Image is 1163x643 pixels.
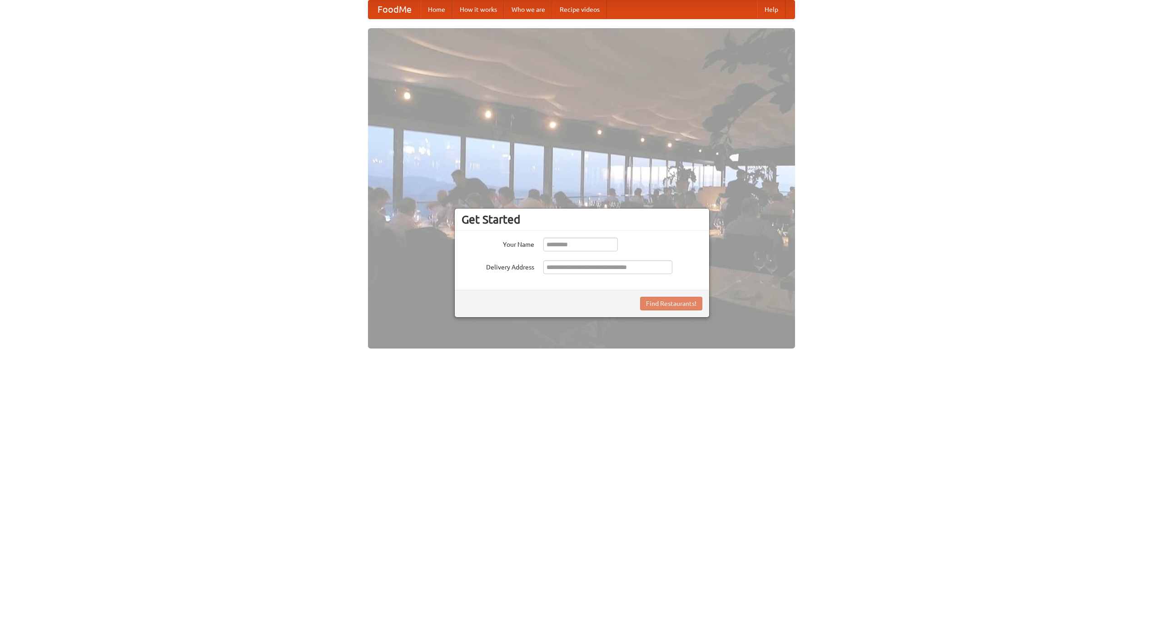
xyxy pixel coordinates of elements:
label: Your Name [462,238,534,249]
button: Find Restaurants! [640,297,702,310]
h3: Get Started [462,213,702,226]
label: Delivery Address [462,260,534,272]
a: Help [757,0,785,19]
a: Who we are [504,0,552,19]
a: How it works [452,0,504,19]
a: Recipe videos [552,0,607,19]
a: FoodMe [368,0,421,19]
a: Home [421,0,452,19]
